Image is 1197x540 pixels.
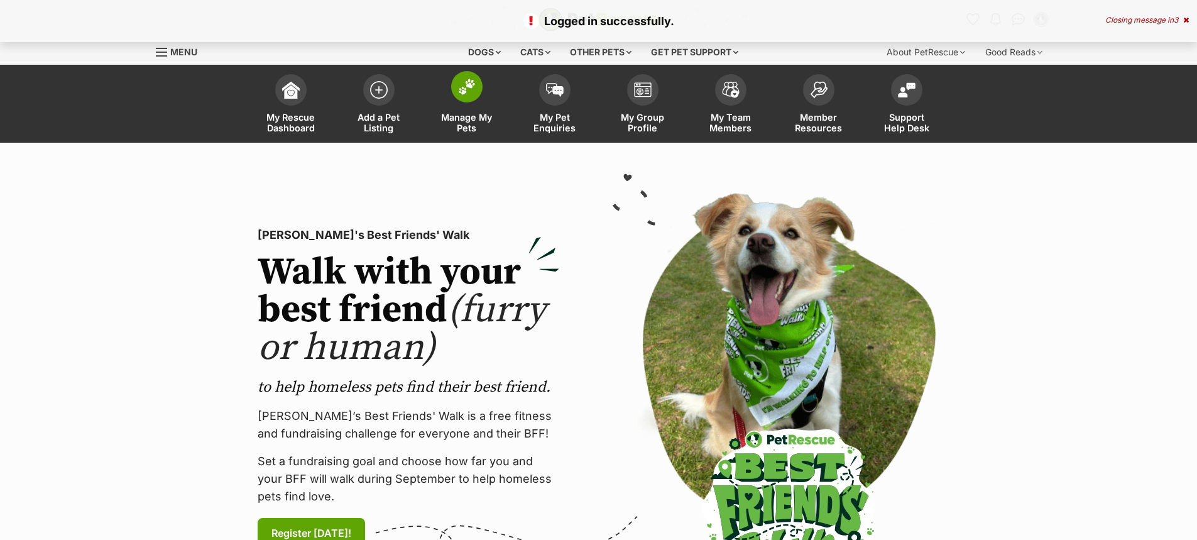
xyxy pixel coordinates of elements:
[351,112,407,133] span: Add a Pet Listing
[634,82,652,97] img: group-profile-icon-3fa3cf56718a62981997c0bc7e787c4b2cf8bcc04b72c1350f741eb67cf2f40e.svg
[459,40,510,65] div: Dogs
[458,79,476,95] img: manage-my-pets-icon-02211641906a0b7f246fdf0571729dbe1e7629f14944591b6c1af311fb30b64b.svg
[615,112,671,133] span: My Group Profile
[790,112,847,133] span: Member Resources
[439,112,495,133] span: Manage My Pets
[878,112,935,133] span: Support Help Desk
[561,40,640,65] div: Other pets
[258,453,559,505] p: Set a fundraising goal and choose how far you and your BFF will walk during September to help hom...
[546,83,564,97] img: pet-enquiries-icon-7e3ad2cf08bfb03b45e93fb7055b45f3efa6380592205ae92323e6603595dc1f.svg
[258,254,559,367] h2: Walk with your best friend
[702,112,759,133] span: My Team Members
[156,40,206,62] a: Menu
[258,287,546,372] span: (furry or human)
[898,82,916,97] img: help-desk-icon-fdf02630f3aa405de69fd3d07c3f3aa587a6932b1a1747fa1d2bba05be0121f9.svg
[423,68,511,143] a: Manage My Pets
[282,81,300,99] img: dashboard-icon-eb2f2d2d3e046f16d808141f083e7271f6b2e854fb5c12c21221c1fb7104beca.svg
[335,68,423,143] a: Add a Pet Listing
[599,68,687,143] a: My Group Profile
[878,40,974,65] div: About PetRescue
[863,68,951,143] a: Support Help Desk
[976,40,1051,65] div: Good Reads
[722,82,740,98] img: team-members-icon-5396bd8760b3fe7c0b43da4ab00e1e3bb1a5d9ba89233759b79545d2d3fc5d0d.svg
[258,226,559,244] p: [PERSON_NAME]'s Best Friends' Walk
[775,68,863,143] a: Member Resources
[511,68,599,143] a: My Pet Enquiries
[511,40,559,65] div: Cats
[687,68,775,143] a: My Team Members
[258,377,559,397] p: to help homeless pets find their best friend.
[170,47,197,57] span: Menu
[247,68,335,143] a: My Rescue Dashboard
[527,112,583,133] span: My Pet Enquiries
[642,40,747,65] div: Get pet support
[370,81,388,99] img: add-pet-listing-icon-0afa8454b4691262ce3f59096e99ab1cd57d4a30225e0717b998d2c9b9846f56.svg
[258,407,559,443] p: [PERSON_NAME]’s Best Friends' Walk is a free fitness and fundraising challenge for everyone and t...
[263,112,319,133] span: My Rescue Dashboard
[810,81,828,98] img: member-resources-icon-8e73f808a243e03378d46382f2149f9095a855e16c252ad45f914b54edf8863c.svg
